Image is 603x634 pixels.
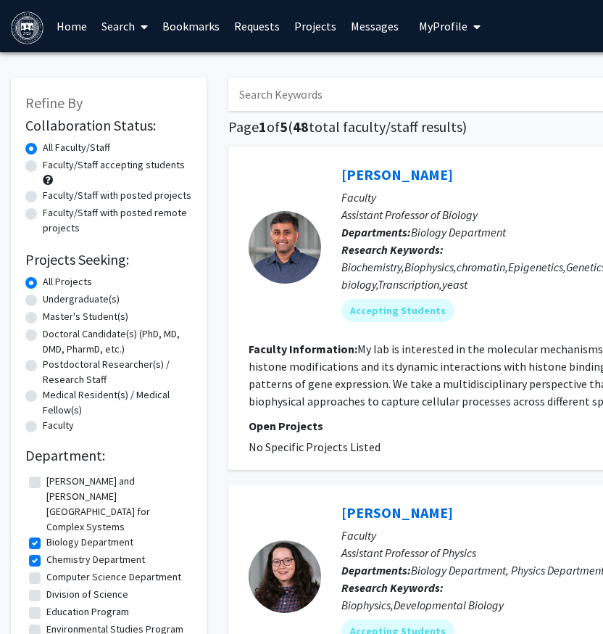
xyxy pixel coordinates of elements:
label: Faculty/Staff with posted remote projects [43,205,192,236]
h2: Collaboration Status: [25,117,192,134]
h2: Projects Seeking: [25,251,192,268]
b: Departments: [341,563,411,577]
a: Home [49,1,94,52]
b: Faculty Information: [249,342,357,356]
a: Search [94,1,155,52]
label: Faculty/Staff with posted projects [43,188,191,203]
label: Medical Resident(s) / Medical Fellow(s) [43,387,192,418]
span: My Profile [419,19,467,33]
label: All Projects [43,274,92,289]
iframe: Chat [11,569,62,623]
span: 1 [259,118,267,136]
span: Biology Department [411,225,506,239]
label: [PERSON_NAME] and [PERSON_NAME][GEOGRAPHIC_DATA] for Complex Systems [46,474,188,535]
label: Postdoctoral Researcher(s) / Research Staff [43,357,192,387]
label: Biology Department [46,535,133,550]
img: Brandeis University Logo [11,12,43,44]
mat-chip: Accepting Students [341,299,454,322]
a: Requests [227,1,287,52]
label: Chemistry Department [46,552,145,567]
a: [PERSON_NAME] [341,165,453,184]
label: Doctoral Candidate(s) (PhD, MD, DMD, PharmD, etc.) [43,326,192,357]
label: Undergraduate(s) [43,292,120,307]
span: 48 [293,118,309,136]
a: [PERSON_NAME] [341,503,453,522]
label: Education Program [46,604,129,619]
label: Master's Student(s) [43,309,128,324]
h2: Department: [25,447,192,464]
label: Division of Science [46,587,128,602]
a: Projects [287,1,344,52]
b: Research Keywords: [341,580,444,595]
span: Refine By [25,94,83,112]
label: Faculty [43,418,74,433]
label: Faculty/Staff accepting students [43,157,185,173]
label: All Faculty/Staff [43,140,110,155]
b: Research Keywords: [341,242,444,257]
label: Computer Science Department [46,569,181,585]
a: Messages [344,1,406,52]
a: Bookmarks [155,1,227,52]
span: 5 [280,118,288,136]
b: Departments: [341,225,411,239]
span: No Specific Projects Listed [249,440,380,454]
